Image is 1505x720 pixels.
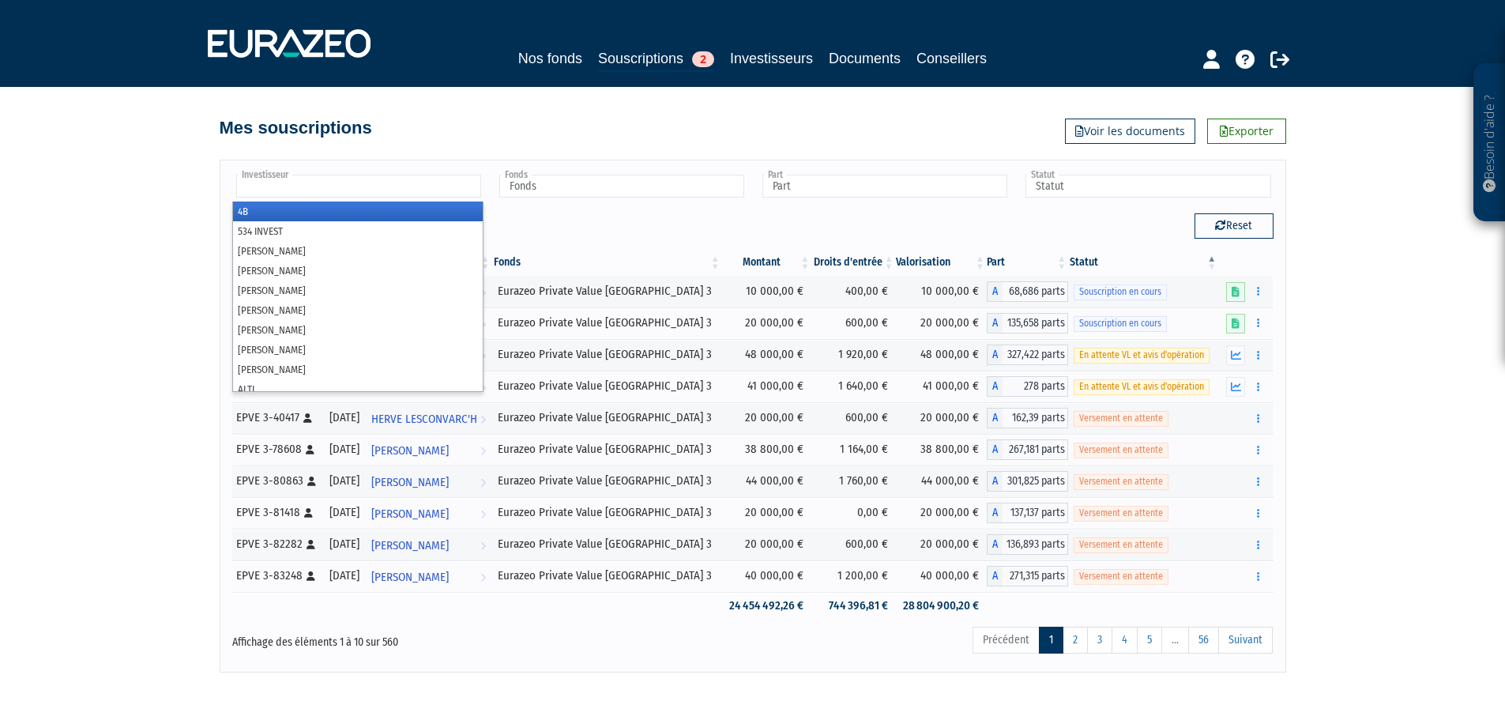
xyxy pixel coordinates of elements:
[730,47,813,70] a: Investisseurs
[1074,411,1168,426] span: Versement en attente
[811,249,895,276] th: Droits d'entrée: activer pour trier la colonne par ordre croissant
[811,560,895,592] td: 1 200,00 €
[1065,119,1195,144] a: Voir les documents
[987,503,1068,523] div: A - Eurazeo Private Value Europe 3
[896,529,987,560] td: 20 000,00 €
[329,536,359,552] div: [DATE]
[896,307,987,339] td: 20 000,00 €
[722,307,811,339] td: 20 000,00 €
[1003,471,1068,492] span: 301,825 parts
[492,249,722,276] th: Fonds: activer pour trier la colonne par ordre croissant
[498,283,717,300] div: Eurazeo Private Value [GEOGRAPHIC_DATA] 3
[987,281,1068,302] div: A - Eurazeo Private Value Europe 3
[220,119,372,138] h4: Mes souscriptions
[1188,627,1219,654] a: 56
[722,529,811,560] td: 20 000,00 €
[896,592,987,620] td: 28 804 900,20 €
[987,534,1068,555] div: A - Eurazeo Private Value Europe 3
[987,313,1003,334] span: A
[236,504,318,521] div: EPVE 3-81418
[722,371,811,402] td: 41 000,00 €
[1218,627,1273,654] a: Suivant
[480,468,486,497] i: Voir l'investisseur
[307,477,316,486] i: [Français] Personne physique
[365,434,491,466] a: [PERSON_NAME]
[896,371,987,402] td: 41 000,00 €
[722,402,811,434] td: 20 000,00 €
[1003,566,1068,586] span: 271,315 parts
[722,497,811,529] td: 20 000,00 €
[365,466,491,497] a: [PERSON_NAME]
[811,529,895,560] td: 600,00 €
[987,408,1003,428] span: A
[498,536,717,552] div: Eurazeo Private Value [GEOGRAPHIC_DATA] 3
[329,567,359,584] div: [DATE]
[1003,345,1068,365] span: 327,422 parts
[1003,408,1068,428] span: 162,39 parts
[811,592,895,620] td: 744 396,81 €
[722,434,811,466] td: 38 800,00 €
[916,47,987,70] a: Conseillers
[365,529,491,560] a: [PERSON_NAME]
[233,221,483,241] li: 534 INVEST
[896,276,987,307] td: 10 000,00 €
[233,320,483,340] li: [PERSON_NAME]
[304,508,313,518] i: [Français] Personne physique
[987,503,1003,523] span: A
[371,405,477,434] span: HERVE LESCONVARC'H
[722,560,811,592] td: 40 000,00 €
[233,379,483,399] li: ALTI
[692,51,714,67] span: 2
[498,441,717,458] div: Eurazeo Private Value [GEOGRAPHIC_DATA] 3
[811,434,895,466] td: 1 164,00 €
[1207,119,1286,144] a: Exporter
[329,409,359,426] div: [DATE]
[232,625,653,650] div: Affichage des éléments 1 à 10 sur 560
[329,504,359,521] div: [DATE]
[518,47,582,70] a: Nos fonds
[365,497,491,529] a: [PERSON_NAME]
[1087,627,1112,654] a: 3
[1074,285,1167,300] span: Souscription en cours
[307,571,315,581] i: [Français] Personne physique
[233,241,483,261] li: [PERSON_NAME]
[208,29,371,58] img: 1732889491-logotype_eurazeo_blanc_rvb.png
[498,567,717,584] div: Eurazeo Private Value [GEOGRAPHIC_DATA] 3
[1068,249,1218,276] th: Statut : activer pour trier la colonne par ordre d&eacute;croissant
[480,499,486,529] i: Voir l'investisseur
[987,408,1068,428] div: A - Eurazeo Private Value Europe 3
[1074,569,1168,584] span: Versement en attente
[896,466,987,497] td: 44 000,00 €
[498,346,717,363] div: Eurazeo Private Value [GEOGRAPHIC_DATA] 3
[1003,281,1068,302] span: 68,686 parts
[498,473,717,489] div: Eurazeo Private Value [GEOGRAPHIC_DATA] 3
[498,378,717,394] div: Eurazeo Private Value [GEOGRAPHIC_DATA] 3
[811,276,895,307] td: 400,00 €
[1063,627,1088,654] a: 2
[236,409,318,426] div: EPVE 3-40417
[365,560,491,592] a: [PERSON_NAME]
[371,531,449,560] span: [PERSON_NAME]
[811,339,895,371] td: 1 920,00 €
[987,566,1003,586] span: A
[1074,474,1168,489] span: Versement en attente
[987,281,1003,302] span: A
[896,249,987,276] th: Valorisation: activer pour trier la colonne par ordre croissant
[987,249,1068,276] th: Part: activer pour trier la colonne par ordre croissant
[365,402,491,434] a: HERVE LESCONVARC'H
[303,413,312,423] i: [Français] Personne physique
[1112,627,1138,654] a: 4
[987,471,1068,492] div: A - Eurazeo Private Value Europe 3
[722,339,811,371] td: 48 000,00 €
[722,249,811,276] th: Montant: activer pour trier la colonne par ordre croissant
[987,439,1003,460] span: A
[307,540,315,549] i: [Français] Personne physique
[1074,443,1168,458] span: Versement en attente
[896,434,987,466] td: 38 800,00 €
[1137,627,1162,654] a: 5
[896,497,987,529] td: 20 000,00 €
[829,47,901,70] a: Documents
[987,313,1068,334] div: A - Eurazeo Private Value Europe 3
[1481,72,1499,214] p: Besoin d'aide ?
[1003,439,1068,460] span: 267,181 parts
